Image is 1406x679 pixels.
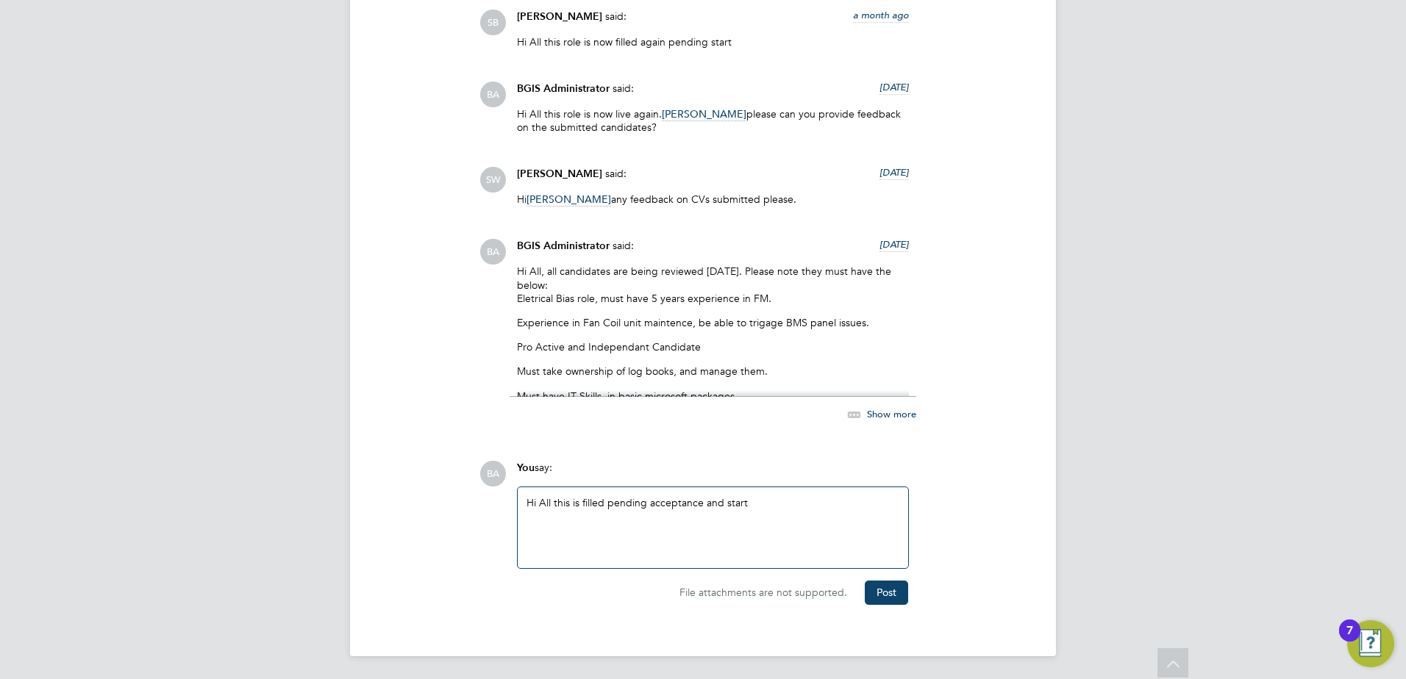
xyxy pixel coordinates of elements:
p: Pro Active and Independant Candidate [517,340,909,353]
span: You [517,461,535,474]
p: Hi All this role is now filled again pending start [517,35,909,48]
span: SB [480,10,506,35]
button: Post [865,581,908,604]
span: SW [480,167,506,193]
span: BGIS Administrator [517,240,610,252]
span: said: [605,10,627,23]
p: Hi any feedback on CVs submitted please. [517,193,909,206]
span: said: [613,82,634,95]
p: Hi All, all candidates are being reviewed [DATE]. Please note they must have the below: Eletrical... [517,265,909,305]
span: File attachments are not supported. [679,586,847,599]
span: [DATE] [879,166,909,179]
span: BGIS Administrator [517,82,610,95]
p: Hi All this role is now live again. please can you provide feedback on the submitted candidates? [517,107,909,134]
span: Show more [867,408,916,420]
span: [DATE] [879,81,909,93]
span: said: [613,239,634,252]
span: BA [480,239,506,265]
p: Must take ownership of log books, and manage them. [517,364,909,378]
span: BA [480,461,506,486]
p: Must have IT Skills, in basic microsoft packages [517,389,909,403]
span: said: [605,167,627,180]
div: say: [517,461,909,486]
span: [DATE] [879,238,909,251]
span: [PERSON_NAME] [527,193,611,206]
p: Experience in Fan Coil unit maintence, be able to trigage BMS panel issues. [517,316,909,329]
div: Hi All this is filled pending acceptance and start [527,496,899,559]
span: [PERSON_NAME] [517,10,602,23]
span: [PERSON_NAME] [662,107,746,121]
span: a month ago [853,9,909,21]
button: Open Resource Center, 7 new notifications [1347,620,1394,667]
span: BA [480,82,506,107]
span: [PERSON_NAME] [517,168,602,180]
div: 7 [1346,630,1353,650]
